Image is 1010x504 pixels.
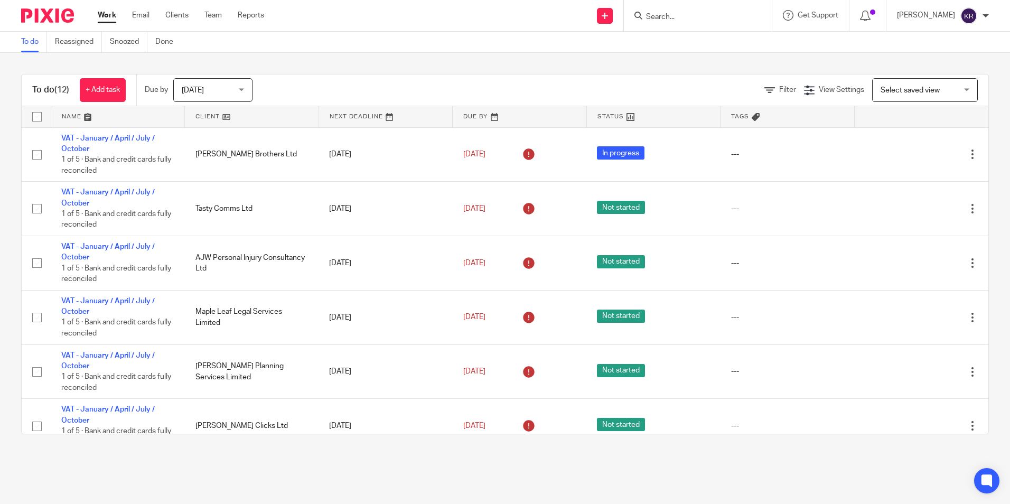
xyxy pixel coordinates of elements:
td: [DATE] [319,182,453,236]
a: Snoozed [110,32,147,52]
td: [PERSON_NAME] Brothers Ltd [185,127,319,182]
span: Get Support [798,12,838,19]
a: Reassigned [55,32,102,52]
div: --- [731,258,844,268]
span: Not started [597,418,645,431]
td: Tasty Comms Ltd [185,182,319,236]
span: In progress [597,146,644,160]
a: VAT - January / April / July / October [61,406,155,424]
td: [DATE] [319,290,453,344]
td: AJW Personal Injury Consultancy Ltd [185,236,319,291]
a: Clients [165,10,189,21]
span: [DATE] [463,259,485,267]
span: 1 of 5 · Bank and credit cards fully reconciled [61,156,171,174]
img: svg%3E [960,7,977,24]
span: 1 of 5 · Bank and credit cards fully reconciled [61,427,171,446]
a: Team [204,10,222,21]
p: [PERSON_NAME] [897,10,955,21]
a: + Add task [80,78,126,102]
span: Not started [597,201,645,214]
span: [DATE] [463,422,485,430]
a: Done [155,32,181,52]
span: Select saved view [881,87,940,94]
td: [DATE] [319,236,453,291]
a: VAT - January / April / July / October [61,297,155,315]
a: Work [98,10,116,21]
div: --- [731,203,844,214]
td: [DATE] [319,399,453,453]
p: Due by [145,85,168,95]
td: [DATE] [319,344,453,399]
span: [DATE] [182,87,204,94]
span: 1 of 5 · Bank and credit cards fully reconciled [61,319,171,338]
span: Tags [731,114,749,119]
td: [PERSON_NAME] Clicks Ltd [185,399,319,453]
span: [DATE] [463,205,485,212]
a: VAT - January / April / July / October [61,189,155,207]
input: Search [645,13,740,22]
div: --- [731,149,844,160]
a: Email [132,10,149,21]
span: View Settings [819,86,864,94]
span: Not started [597,364,645,377]
a: Reports [238,10,264,21]
span: Not started [597,310,645,323]
a: VAT - January / April / July / October [61,352,155,370]
div: --- [731,312,844,323]
h1: To do [32,85,69,96]
td: [PERSON_NAME] Planning Services Limited [185,344,319,399]
span: Filter [779,86,796,94]
a: VAT - January / April / July / October [61,135,155,153]
td: [DATE] [319,127,453,182]
td: Maple Leaf Legal Services Limited [185,290,319,344]
a: To do [21,32,47,52]
span: 1 of 5 · Bank and credit cards fully reconciled [61,374,171,392]
span: [DATE] [463,314,485,321]
div: --- [731,421,844,431]
span: 1 of 5 · Bank and credit cards fully reconciled [61,265,171,283]
a: VAT - January / April / July / October [61,243,155,261]
span: 1 of 5 · Bank and credit cards fully reconciled [61,210,171,229]
span: Not started [597,255,645,268]
span: (12) [54,86,69,94]
div: --- [731,366,844,377]
img: Pixie [21,8,74,23]
span: [DATE] [463,368,485,375]
span: [DATE] [463,151,485,158]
